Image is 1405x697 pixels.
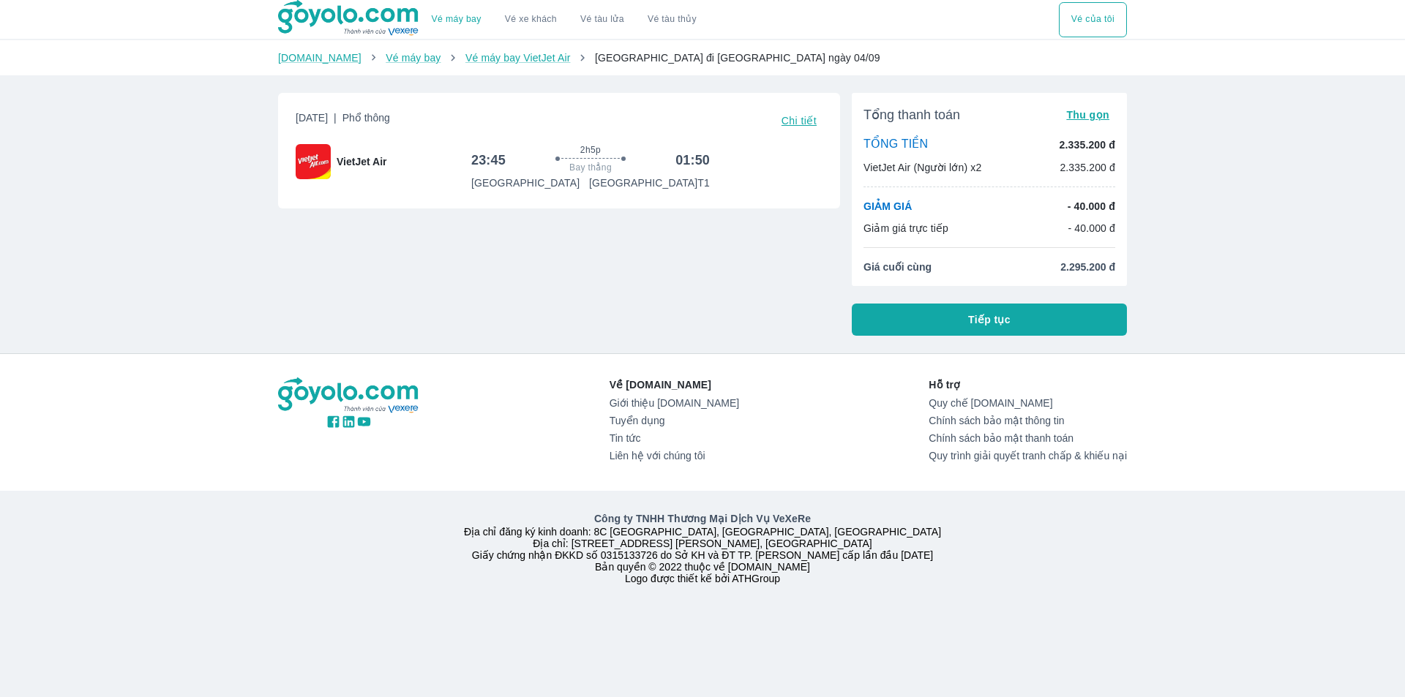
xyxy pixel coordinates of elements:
button: Vé của tôi [1059,2,1127,37]
a: Quy chế [DOMAIN_NAME] [929,397,1127,409]
h6: 23:45 [471,151,506,169]
h6: 01:50 [675,151,710,169]
p: Công ty TNHH Thương Mại Dịch Vụ VeXeRe [281,511,1124,526]
a: Giới thiệu [DOMAIN_NAME] [610,397,739,409]
a: Tin tức [610,432,739,444]
p: Về [DOMAIN_NAME] [610,377,739,392]
span: Tổng thanh toán [863,106,960,124]
div: Địa chỉ đăng ký kinh doanh: 8C [GEOGRAPHIC_DATA], [GEOGRAPHIC_DATA], [GEOGRAPHIC_DATA] Địa chỉ: [... [269,511,1136,584]
span: Tiếp tục [968,312,1011,327]
p: [GEOGRAPHIC_DATA] [471,176,580,190]
img: logo [278,377,420,414]
p: - 40.000 đ [1068,221,1115,236]
a: Liên hệ với chúng tôi [610,450,739,461]
a: Tuyển dụng [610,415,739,426]
span: Giá cuối cùng [863,260,932,274]
a: Chính sách bảo mật thông tin [929,415,1127,426]
a: Vé máy bay [386,52,441,64]
button: Tiếp tục [852,304,1127,336]
span: Bay thẳng [569,162,612,173]
a: Chính sách bảo mật thanh toán [929,432,1127,444]
nav: breadcrumb [278,50,1127,65]
span: [GEOGRAPHIC_DATA] đi [GEOGRAPHIC_DATA] ngày 04/09 [595,52,880,64]
a: Vé máy bay VietJet Air [465,52,570,64]
span: 2.295.200 đ [1060,260,1115,274]
p: 2.335.200 đ [1060,160,1115,175]
a: Quy trình giải quyết tranh chấp & khiếu nại [929,450,1127,461]
span: VietJet Air [337,154,386,169]
p: Hỗ trợ [929,377,1127,392]
span: 2h5p [580,144,601,156]
span: | [334,112,337,124]
p: VietJet Air (Người lớn) x2 [863,160,981,175]
a: Vé xe khách [505,14,557,25]
p: 2.335.200 đ [1060,137,1115,152]
div: choose transportation mode [1059,2,1127,37]
button: Thu gọn [1060,105,1115,125]
a: [DOMAIN_NAME] [278,52,361,64]
button: Chi tiết [776,110,823,131]
span: Phổ thông [342,112,390,124]
p: [GEOGRAPHIC_DATA] T1 [589,176,710,190]
p: GIẢM GIÁ [863,199,912,214]
div: choose transportation mode [420,2,708,37]
span: [DATE] [296,110,390,131]
p: Giảm giá trực tiếp [863,221,948,236]
button: Vé tàu thủy [636,2,708,37]
p: - 40.000 đ [1068,199,1115,214]
a: Vé máy bay [432,14,482,25]
p: TỔNG TIỀN [863,137,928,153]
a: Vé tàu lửa [569,2,636,37]
span: Thu gọn [1066,109,1109,121]
span: Chi tiết [782,115,817,127]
